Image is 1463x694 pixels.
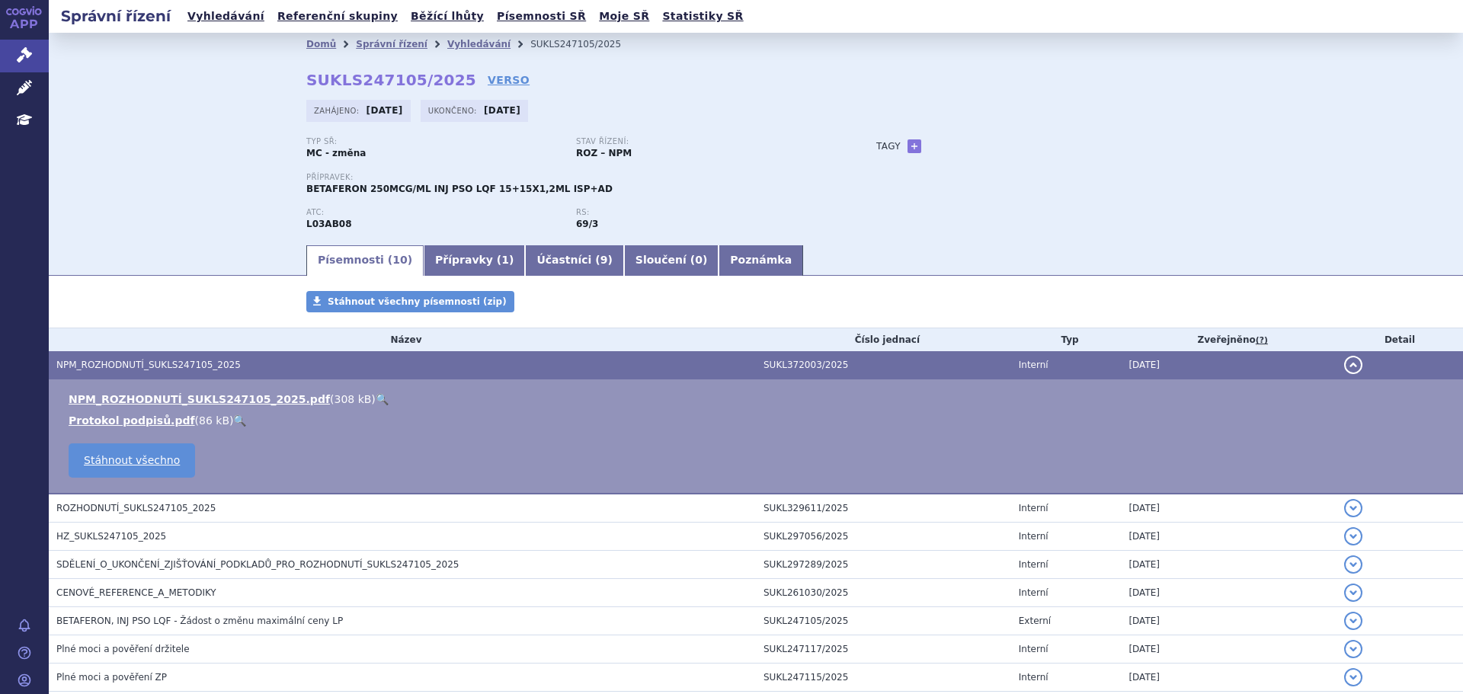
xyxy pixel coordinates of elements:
a: VERSO [488,72,530,88]
span: ROZHODNUTÍ_SUKLS247105_2025 [56,503,216,513]
a: Poznámka [719,245,803,276]
button: detail [1344,527,1362,545]
a: Přípravky (1) [424,245,525,276]
span: CENOVÉ_REFERENCE_A_METODIKY [56,587,216,598]
h3: Tagy [876,137,901,155]
strong: [DATE] [367,105,403,116]
span: Interní [1019,559,1048,570]
span: Ukončeno: [428,104,480,117]
span: 10 [392,254,407,266]
td: [DATE] [1121,523,1337,551]
a: Moje SŘ [594,6,654,27]
button: detail [1344,640,1362,658]
td: [DATE] [1121,579,1337,607]
strong: [DATE] [484,105,520,116]
h2: Správní řízení [49,5,183,27]
a: + [908,139,921,153]
td: SUKL247115/2025 [756,664,1011,692]
td: [DATE] [1121,664,1337,692]
span: 9 [600,254,608,266]
span: SDĚLENÍ_O_UKONČENÍ_ZJIŠŤOVÁNÍ_PODKLADŮ_PRO_ROZHODNUTÍ_SUKLS247105_2025 [56,559,459,570]
th: Název [49,328,756,351]
span: 86 kB [199,414,229,427]
strong: SUKLS247105/2025 [306,71,476,89]
a: Vyhledávání [447,39,511,50]
a: Písemnosti (10) [306,245,424,276]
span: Interní [1019,672,1048,683]
th: Zveřejněno [1121,328,1337,351]
a: Účastníci (9) [525,245,623,276]
td: [DATE] [1121,607,1337,635]
a: Stáhnout všechno [69,443,195,478]
th: Detail [1337,328,1463,351]
td: SUKL372003/2025 [756,351,1011,379]
span: Stáhnout všechny písemnosti (zip) [328,296,507,307]
strong: interferony a ostatní léčiva k terapii roztroušené sklerózy, parent. [576,219,598,229]
span: Interní [1019,587,1048,598]
button: detail [1344,612,1362,630]
td: SUKL247117/2025 [756,635,1011,664]
a: Písemnosti SŘ [492,6,591,27]
a: Referenční skupiny [273,6,402,27]
span: Interní [1019,644,1048,654]
p: RS: [576,208,831,217]
td: SUKL297056/2025 [756,523,1011,551]
a: Protokol podpisů.pdf [69,414,195,427]
span: Externí [1019,616,1051,626]
strong: ROZ – NPM [576,148,632,158]
td: SUKL329611/2025 [756,494,1011,523]
th: Číslo jednací [756,328,1011,351]
button: detail [1344,584,1362,602]
a: Stáhnout všechny písemnosti (zip) [306,291,514,312]
a: Sloučení (0) [624,245,719,276]
li: ( ) [69,392,1448,407]
span: 0 [695,254,703,266]
span: 308 kB [334,393,371,405]
span: BETAFERON 250MCG/ML INJ PSO LQF 15+15X1,2ML ISP+AD [306,184,613,194]
button: detail [1344,356,1362,374]
span: HZ_SUKLS247105_2025 [56,531,166,542]
th: Typ [1011,328,1122,351]
span: BETAFERON, INJ PSO LQF - Žádost o změnu maximální ceny LP [56,616,343,626]
strong: INTERFERON BETA-1B [306,219,351,229]
td: [DATE] [1121,494,1337,523]
a: Vyhledávání [183,6,269,27]
span: Plné moci a pověření držitele [56,644,190,654]
a: NPM_ROZHODNUTÍ_SUKLS247105_2025.pdf [69,393,330,405]
button: detail [1344,668,1362,686]
strong: MC - změna [306,148,366,158]
a: 🔍 [233,414,246,427]
li: ( ) [69,413,1448,428]
li: SUKLS247105/2025 [530,33,641,56]
a: Správní řízení [356,39,427,50]
button: detail [1344,555,1362,574]
span: 1 [501,254,509,266]
span: Interní [1019,531,1048,542]
span: Interní [1019,360,1048,370]
button: detail [1344,499,1362,517]
p: Typ SŘ: [306,137,561,146]
td: [DATE] [1121,635,1337,664]
span: Zahájeno: [314,104,362,117]
p: Stav řízení: [576,137,831,146]
td: SUKL247105/2025 [756,607,1011,635]
a: Statistiky SŘ [658,6,748,27]
p: Přípravek: [306,173,846,182]
td: [DATE] [1121,351,1337,379]
td: SUKL261030/2025 [756,579,1011,607]
td: [DATE] [1121,551,1337,579]
p: ATC: [306,208,561,217]
a: 🔍 [376,393,389,405]
span: Plné moci a pověření ZP [56,672,167,683]
span: Interní [1019,503,1048,513]
span: NPM_ROZHODNUTÍ_SUKLS247105_2025 [56,360,241,370]
a: Domů [306,39,336,50]
abbr: (?) [1256,335,1268,346]
td: SUKL297289/2025 [756,551,1011,579]
a: Běžící lhůty [406,6,488,27]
